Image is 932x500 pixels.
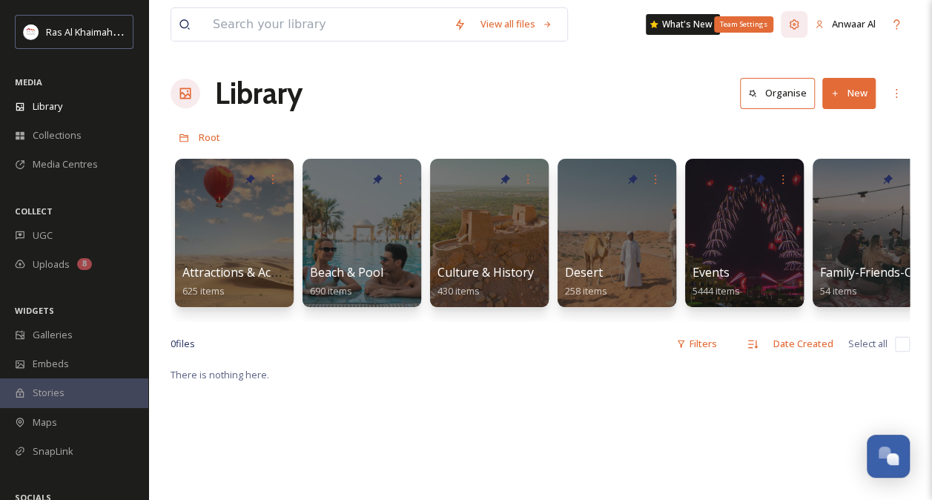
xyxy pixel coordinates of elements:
span: MEDIA [15,76,42,88]
button: New [822,78,876,108]
img: Logo_RAKTDA_RGB-01.png [24,24,39,39]
a: Desert258 items [565,266,607,297]
span: Culture & History [437,264,534,280]
a: What's New [646,14,720,35]
a: Attractions & Activities625 items [182,266,307,297]
div: Date Created [766,329,841,358]
a: View all files [473,10,560,39]
span: 625 items [182,284,225,297]
div: 8 [77,258,92,270]
a: Anwaar Al [807,10,883,39]
div: Filters [669,329,724,358]
span: Beach & Pool [310,264,383,280]
button: Open Chat [867,435,910,478]
span: COLLECT [15,205,53,217]
a: Culture & History430 items [437,266,534,297]
span: There is nothing here. [171,368,269,381]
span: Library [33,99,62,114]
span: Desert [565,264,603,280]
span: 258 items [565,284,607,297]
span: Events [693,264,730,280]
span: 54 items [820,284,857,297]
button: Organise [740,78,815,108]
span: 0 file s [171,337,195,351]
span: Uploads [33,257,70,272]
span: Collections [33,128,82,142]
span: Embeds [33,357,69,371]
div: Team Settings [714,16,773,33]
a: Root [199,128,220,146]
span: 5444 items [693,284,740,297]
span: SnapLink [33,444,73,458]
span: Attractions & Activities [182,264,307,280]
a: Beach & Pool690 items [310,266,383,297]
input: Search your library [205,8,446,41]
span: 430 items [437,284,480,297]
span: UGC [33,228,53,243]
span: Maps [33,415,57,430]
span: Select all [848,337,888,351]
span: Galleries [33,328,73,342]
span: 690 items [310,284,352,297]
span: Root [199,131,220,144]
a: Library [215,71,303,116]
span: WIDGETS [15,305,54,316]
span: Media Centres [33,157,98,171]
span: Stories [33,386,65,400]
span: Anwaar Al [832,17,876,30]
span: Ras Al Khaimah Tourism Development Authority [46,24,256,39]
a: Team Settings [781,11,807,38]
a: Events5444 items [693,266,740,297]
